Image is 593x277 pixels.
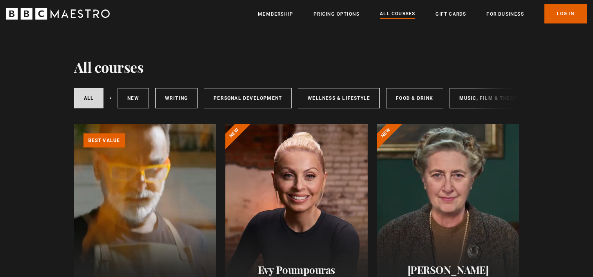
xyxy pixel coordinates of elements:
[204,88,292,108] a: Personal Development
[118,88,149,108] a: New
[74,88,104,108] a: All
[235,264,358,276] h2: Evy Poumpouras
[386,88,443,108] a: Food & Drink
[83,133,125,147] p: Best value
[6,8,110,20] svg: BBC Maestro
[314,10,359,18] a: Pricing Options
[258,10,293,18] a: Membership
[486,10,524,18] a: For business
[450,88,533,108] a: Music, Film & Theatre
[258,4,587,23] nav: Primary
[380,10,415,18] a: All Courses
[435,10,466,18] a: Gift Cards
[386,264,510,276] h2: [PERSON_NAME]
[74,59,144,75] h1: All courses
[155,88,198,108] a: Writing
[544,4,587,23] a: Log In
[298,88,380,108] a: Wellness & Lifestyle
